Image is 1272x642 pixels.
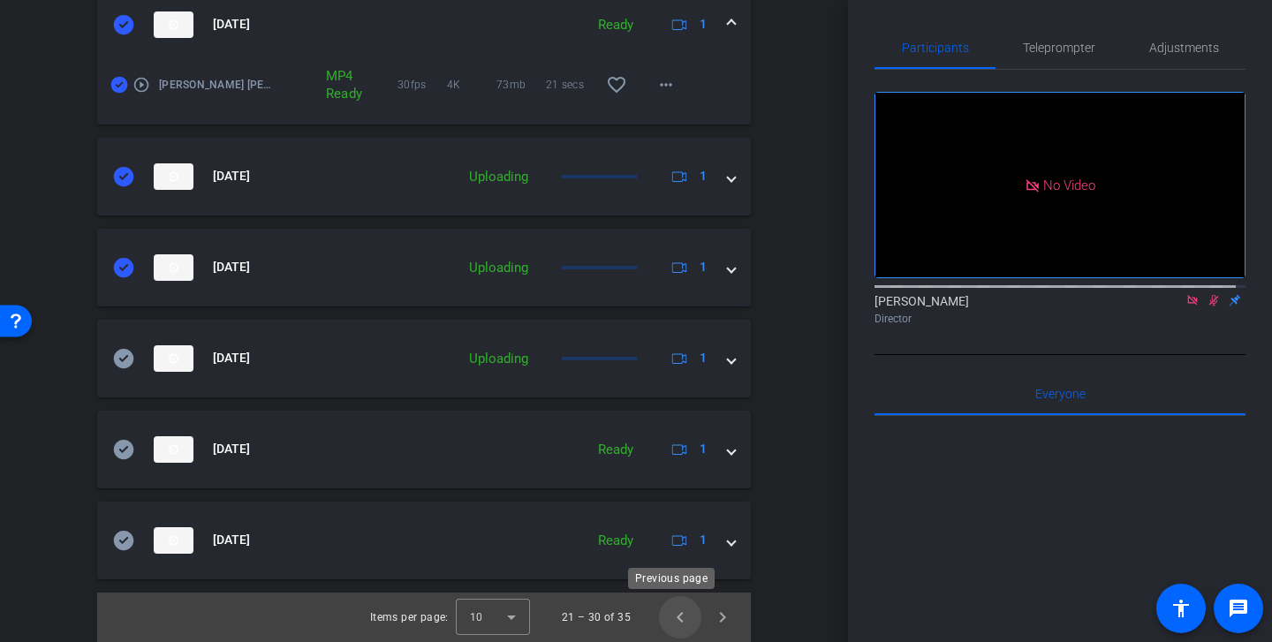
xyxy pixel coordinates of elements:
[1035,388,1086,400] span: Everyone
[655,74,677,95] mat-icon: more_horiz
[132,76,150,94] mat-icon: play_circle_outline
[154,436,193,463] img: thumb-nail
[159,76,274,94] span: [PERSON_NAME] [PERSON_NAME]-R2 Finkit-Thumbs-2025-09-24-11-25-17-335-0
[154,11,193,38] img: thumb-nail
[213,440,250,458] span: [DATE]
[447,76,496,94] span: 4K
[606,74,627,95] mat-icon: favorite_border
[700,531,707,549] span: 1
[370,608,449,626] div: Items per page:
[1023,42,1095,54] span: Teleprompter
[97,320,751,397] mat-expansion-panel-header: thumb-nail[DATE]Uploading1
[213,531,250,549] span: [DATE]
[589,531,642,551] div: Ready
[496,76,546,94] span: 73mb
[213,15,250,34] span: [DATE]
[1043,177,1095,193] span: No Video
[97,138,751,215] mat-expansion-panel-header: thumb-nail[DATE]Uploading1
[97,411,751,488] mat-expansion-panel-header: thumb-nail[DATE]Ready1
[589,440,642,460] div: Ready
[213,258,250,276] span: [DATE]
[213,349,250,367] span: [DATE]
[700,440,707,458] span: 1
[874,311,1245,327] div: Director
[874,292,1245,327] div: [PERSON_NAME]
[154,163,193,190] img: thumb-nail
[97,502,751,579] mat-expansion-panel-header: thumb-nail[DATE]Ready1
[397,76,447,94] span: 30fps
[154,527,193,554] img: thumb-nail
[1228,598,1249,619] mat-icon: message
[460,258,537,278] div: Uploading
[460,349,537,369] div: Uploading
[701,596,744,638] button: Next page
[659,596,701,638] button: Previous page
[700,258,707,276] span: 1
[1170,598,1192,619] mat-icon: accessibility
[154,345,193,372] img: thumb-nail
[460,167,537,187] div: Uploading
[154,254,193,281] img: thumb-nail
[902,42,969,54] span: Participants
[1149,42,1219,54] span: Adjustments
[97,64,751,125] div: thumb-nail[DATE]Ready1
[546,76,595,94] span: 21 secs
[589,15,642,35] div: Ready
[97,229,751,306] mat-expansion-panel-header: thumb-nail[DATE]Uploading1
[700,349,707,367] span: 1
[700,167,707,185] span: 1
[628,568,715,589] div: Previous page
[213,167,250,185] span: [DATE]
[317,67,354,102] div: MP4 Ready
[700,15,707,34] span: 1
[562,608,631,626] div: 21 – 30 of 35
